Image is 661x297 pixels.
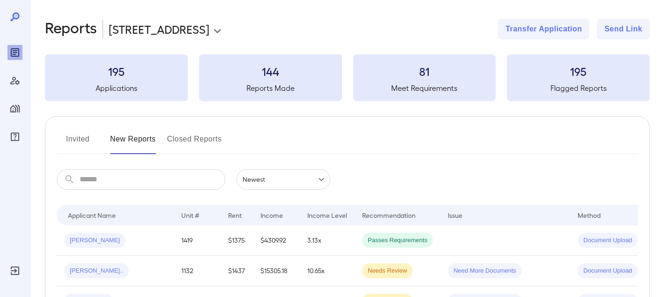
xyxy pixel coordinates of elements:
[45,64,188,79] h3: 195
[307,209,347,221] div: Income Level
[110,132,156,154] button: New Reports
[68,209,116,221] div: Applicant Name
[498,19,589,39] button: Transfer Application
[362,236,433,245] span: Passes Requirements
[7,263,22,278] div: Log Out
[260,209,283,221] div: Income
[199,64,342,79] h3: 144
[109,22,209,37] p: [STREET_ADDRESS]
[300,256,355,286] td: 10.65x
[45,82,188,94] h5: Applications
[7,129,22,144] div: FAQ
[64,236,126,245] span: [PERSON_NAME]
[228,209,243,221] div: Rent
[507,64,650,79] h3: 195
[237,169,330,190] div: Newest
[597,19,650,39] button: Send Link
[448,267,522,275] span: Need More Documents
[507,82,650,94] h5: Flagged Reports
[353,82,496,94] h5: Meet Requirements
[174,256,221,286] td: 1132
[300,225,355,256] td: 3.13x
[199,82,342,94] h5: Reports Made
[174,225,221,256] td: 1419
[7,101,22,116] div: Manage Properties
[578,236,638,245] span: Document Upload
[45,54,650,101] summary: 195Applications144Reports Made81Meet Requirements195Flagged Reports
[64,267,129,275] span: [PERSON_NAME]..
[353,64,496,79] h3: 81
[45,19,97,39] h2: Reports
[362,267,413,275] span: Needs Review
[448,209,463,221] div: Issue
[57,132,99,154] button: Invited
[362,209,416,221] div: Recommendation
[7,73,22,88] div: Manage Users
[7,45,22,60] div: Reports
[181,209,199,221] div: Unit #
[221,256,253,286] td: $1437
[253,225,300,256] td: $4309.92
[578,209,601,221] div: Method
[221,225,253,256] td: $1375
[253,256,300,286] td: $15305.18
[167,132,222,154] button: Closed Reports
[578,267,638,275] span: Document Upload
